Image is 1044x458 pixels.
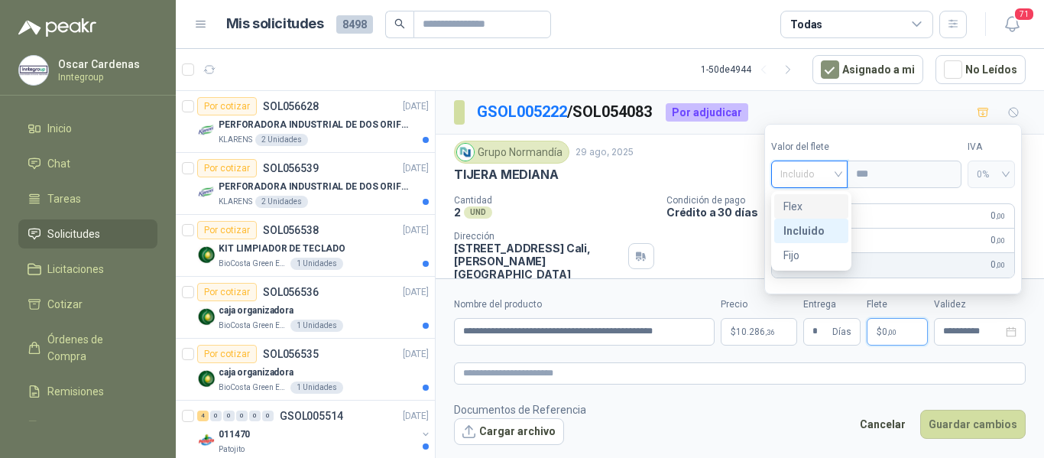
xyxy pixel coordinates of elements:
a: 4 0 0 0 0 0 GSOL005514[DATE] Company Logo011470Patojito [197,407,432,456]
p: $ 0,00 [867,318,928,346]
p: TIJERA MEDIANA [454,167,558,183]
a: Por cotizarSOL056536[DATE] Company Logocaja organizadoraBioCosta Green Energy S.A.S1 Unidades [176,277,435,339]
p: 29 ago, 2025 [575,145,634,160]
img: Logo peakr [18,18,96,37]
a: Por cotizarSOL056539[DATE] Company LogoPERFORADORA INDUSTRIAL DE DOS ORIFICIOSKLARENS2 Unidades [176,153,435,215]
a: GSOL005222 [477,102,567,121]
label: Nombre del producto [454,297,715,312]
div: 1 Unidades [290,382,343,394]
button: Cargar archivo [454,418,564,446]
div: Por cotizar [197,97,257,115]
a: Tareas [18,184,157,213]
a: Chat [18,149,157,178]
span: ,00 [996,236,1005,245]
span: Tareas [47,190,81,207]
button: Asignado a mi [812,55,923,84]
p: Cantidad [454,195,654,206]
div: Por cotizar [197,159,257,177]
button: Guardar cambios [920,410,1026,439]
p: KLARENS [219,196,252,208]
span: 10.286 [736,327,774,336]
a: Por cotizarSOL056535[DATE] Company Logocaja organizadoraBioCosta Green Energy S.A.S1 Unidades [176,339,435,401]
h1: Mis solicitudes [226,13,324,35]
span: Inicio [47,120,72,137]
img: Company Logo [197,431,216,450]
span: 0 [882,327,896,336]
p: Condición de pago [666,195,1038,206]
p: / SOL054083 [477,100,653,124]
p: Inntegroup [58,73,154,82]
p: SOL056536 [263,287,319,297]
p: SOL056538 [263,225,319,235]
span: Chat [47,155,70,172]
img: Company Logo [197,245,216,264]
div: Por cotizar [197,221,257,239]
p: BioCosta Green Energy S.A.S [219,382,287,394]
a: Remisiones [18,377,157,406]
p: 2 [454,206,461,219]
img: Company Logo [197,184,216,202]
span: $ [877,327,882,336]
p: KIT LIMPIADOR DE TECLADO [219,242,345,256]
span: Remisiones [47,383,104,400]
p: Documentos de Referencia [454,401,586,418]
span: search [394,18,405,29]
p: Dirección [454,231,622,242]
p: BioCosta Green Energy S.A.S [219,320,287,332]
span: 8498 [336,15,373,34]
button: 71 [998,11,1026,38]
p: GSOL005514 [280,411,343,421]
span: Solicitudes [47,226,100,242]
a: Órdenes de Compra [18,325,157,371]
a: Por cotizarSOL056628[DATE] Company LogoPERFORADORA INDUSTRIAL DE DOS ORIFICIOSKLARENS2 Unidades [176,91,435,153]
label: IVA [968,140,1015,154]
p: PERFORADORA INDUSTRIAL DE DOS ORIFICIOS [219,180,409,194]
img: Company Logo [19,56,48,85]
p: Patojito [219,443,245,456]
div: Fijo [774,243,848,268]
div: 1 Unidades [290,258,343,270]
img: Company Logo [457,144,474,161]
p: KLARENS [219,134,252,146]
label: Validez [934,297,1026,312]
p: [DATE] [403,223,429,238]
p: Oscar Cardenas [58,59,154,70]
p: [DATE] [403,99,429,114]
div: Flex [783,198,839,215]
button: No Leídos [935,55,1026,84]
img: Company Logo [197,369,216,388]
a: Cotizar [18,290,157,319]
div: 2 Unidades [255,134,308,146]
p: PERFORADORA INDUSTRIAL DE DOS ORIFICIOS [219,118,409,132]
a: Licitaciones [18,255,157,284]
img: Company Logo [197,122,216,140]
div: 2 Unidades [255,196,308,208]
span: ,00 [996,212,1005,220]
a: Solicitudes [18,219,157,248]
div: Flex [774,194,848,219]
div: Todas [790,16,822,33]
div: 4 [197,411,209,421]
div: UND [464,206,492,219]
label: Entrega [803,297,861,312]
p: [STREET_ADDRESS] Cali , [PERSON_NAME][GEOGRAPHIC_DATA] [454,242,622,281]
img: Company Logo [197,307,216,326]
span: 71 [1013,7,1035,21]
div: Fijo [783,247,839,264]
p: SOL056535 [263,349,319,359]
p: [DATE] [403,409,429,424]
div: Por cotizar [197,283,257,301]
div: Incluido [774,219,848,243]
p: BioCosta Green Energy S.A.S [219,258,287,270]
a: Inicio [18,114,157,143]
label: Flete [867,297,928,312]
div: Incluido [783,223,839,239]
span: 0% [977,163,1006,186]
a: Configuración [18,412,157,441]
p: 011470 [219,427,250,442]
div: 0 [236,411,248,421]
p: [DATE] [403,285,429,300]
div: 0 [249,411,261,421]
div: Por cotizar [197,345,257,363]
span: ,00 [887,328,896,336]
